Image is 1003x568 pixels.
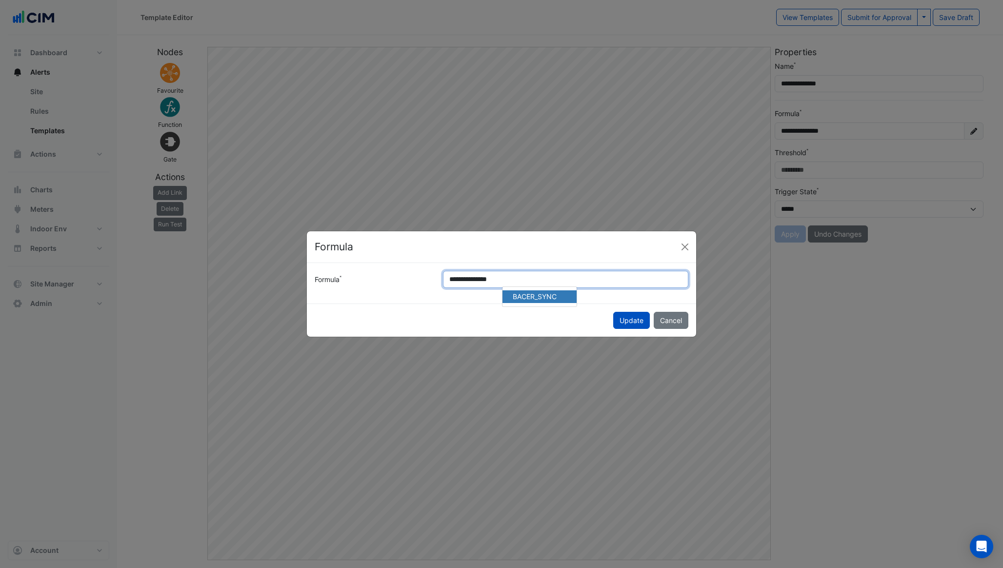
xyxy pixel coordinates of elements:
[309,271,437,288] label: Formula
[613,312,650,329] button: Update
[654,312,688,329] button: Cancel
[970,535,993,558] div: Open Intercom Messenger
[678,240,692,254] button: Close
[315,239,353,255] h4: Formula
[502,290,577,304] a: BACER_SYNC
